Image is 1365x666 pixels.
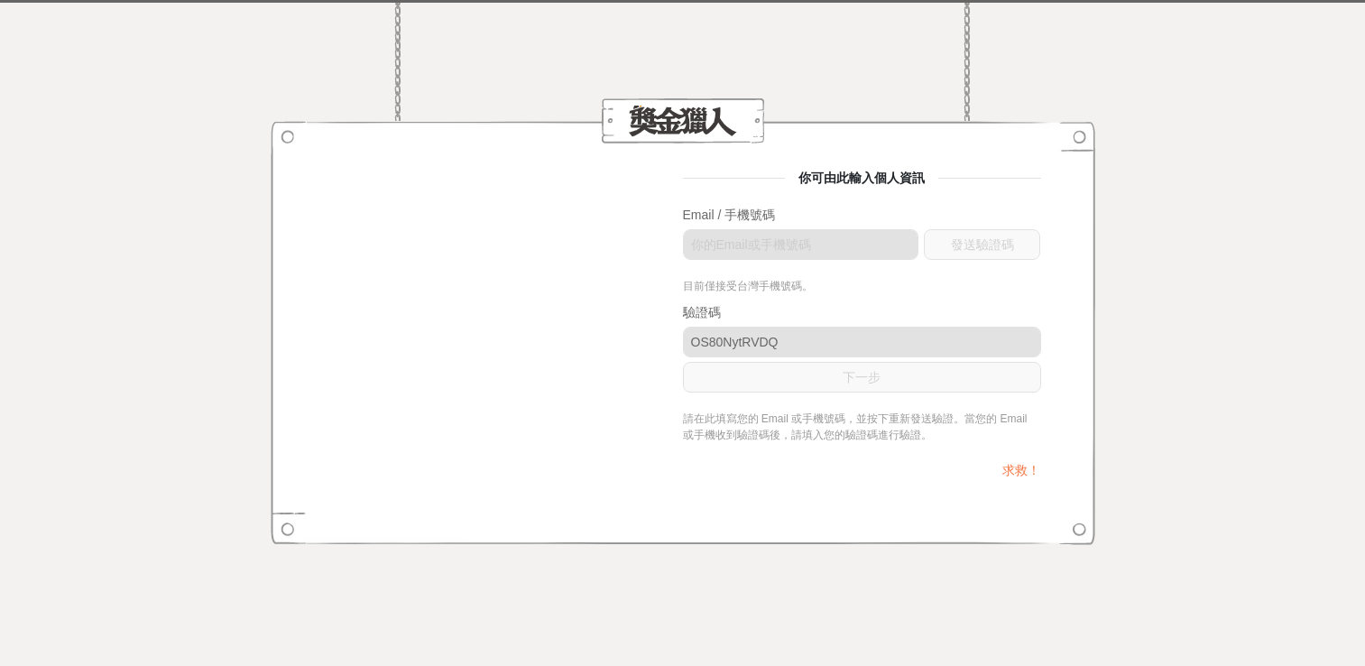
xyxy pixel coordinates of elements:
[1002,463,1040,477] a: 求救！
[683,206,1041,225] div: Email / 手機號碼
[785,171,938,185] span: 你可由此輸入個人資訊
[683,327,1041,357] input: 請輸入驗證碼
[683,280,813,292] span: 目前僅接受台灣手機號碼。
[683,362,1041,393] button: 下一步
[683,229,919,260] input: 你的Email或手機號碼
[683,303,1041,322] div: 驗證碼
[924,229,1040,260] button: 發送驗證碼
[683,412,1028,441] span: 請在此填寫您的 Email 或手機號碼，並按下重新發送驗證。當您的 Email 或手機收到驗證碼後，請填入您的驗證碼進行驗證。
